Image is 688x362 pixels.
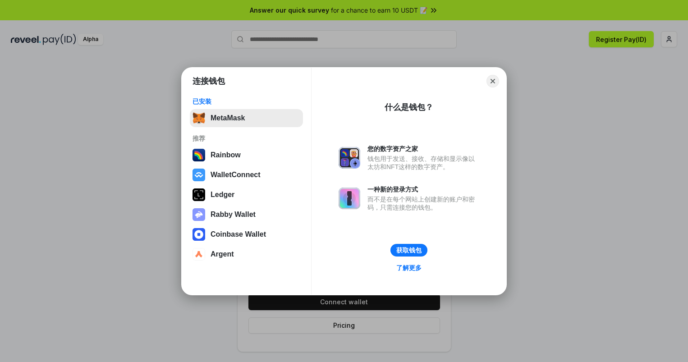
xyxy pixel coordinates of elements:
div: MetaMask [211,114,245,122]
div: 推荐 [193,134,300,142]
div: 钱包用于发送、接收、存储和显示像以太坊和NFT这样的数字资产。 [367,155,479,171]
img: svg+xml,%3Csvg%20width%3D%2228%22%20height%3D%2228%22%20viewBox%3D%220%200%2028%2028%22%20fill%3D... [193,228,205,241]
img: svg+xml,%3Csvg%20width%3D%22120%22%20height%3D%22120%22%20viewBox%3D%220%200%20120%20120%22%20fil... [193,149,205,161]
button: Close [486,75,499,87]
div: 了解更多 [396,264,422,272]
img: svg+xml,%3Csvg%20width%3D%2228%22%20height%3D%2228%22%20viewBox%3D%220%200%2028%2028%22%20fill%3D... [193,169,205,181]
button: Argent [190,245,303,263]
button: Rainbow [190,146,303,164]
div: 您的数字资产之家 [367,145,479,153]
div: 获取钱包 [396,246,422,254]
a: 了解更多 [391,262,427,274]
div: Rainbow [211,151,241,159]
div: Rabby Wallet [211,211,256,219]
img: svg+xml,%3Csvg%20fill%3D%22none%22%20height%3D%2233%22%20viewBox%3D%220%200%2035%2033%22%20width%... [193,112,205,124]
div: Coinbase Wallet [211,230,266,238]
div: Ledger [211,191,234,199]
div: 已安装 [193,97,300,105]
img: svg+xml,%3Csvg%20xmlns%3D%22http%3A%2F%2Fwww.w3.org%2F2000%2Fsvg%22%20fill%3D%22none%22%20viewBox... [339,188,360,209]
img: svg+xml,%3Csvg%20width%3D%2228%22%20height%3D%2228%22%20viewBox%3D%220%200%2028%2028%22%20fill%3D... [193,248,205,261]
img: svg+xml,%3Csvg%20xmlns%3D%22http%3A%2F%2Fwww.w3.org%2F2000%2Fsvg%22%20fill%3D%22none%22%20viewBox... [339,147,360,169]
button: MetaMask [190,109,303,127]
button: WalletConnect [190,166,303,184]
div: 什么是钱包？ [385,102,433,113]
button: 获取钱包 [390,244,427,257]
div: 而不是在每个网站上创建新的账户和密码，只需连接您的钱包。 [367,195,479,211]
img: svg+xml,%3Csvg%20xmlns%3D%22http%3A%2F%2Fwww.w3.org%2F2000%2Fsvg%22%20fill%3D%22none%22%20viewBox... [193,208,205,221]
button: Rabby Wallet [190,206,303,224]
div: 一种新的登录方式 [367,185,479,193]
button: Ledger [190,186,303,204]
div: Argent [211,250,234,258]
img: svg+xml,%3Csvg%20xmlns%3D%22http%3A%2F%2Fwww.w3.org%2F2000%2Fsvg%22%20width%3D%2228%22%20height%3... [193,188,205,201]
h1: 连接钱包 [193,76,225,87]
button: Coinbase Wallet [190,225,303,243]
div: WalletConnect [211,171,261,179]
